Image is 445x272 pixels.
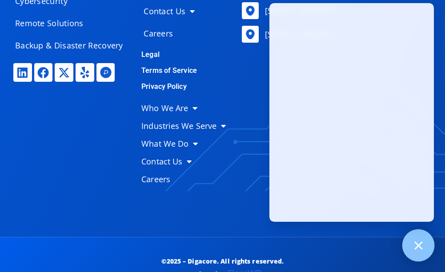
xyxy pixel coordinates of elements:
[242,26,427,43] a: [STREET_ADDRESS]
[6,36,132,54] a: Backup & Disaster Recovery
[141,66,197,75] a: Terms of Service
[269,3,434,222] iframe: Chatgenie Messenger
[141,152,237,170] a: Contact Us
[141,82,186,91] a: Privacy Policy
[6,14,132,32] a: Remote Solutions
[141,99,237,117] a: Who We Are
[141,50,160,59] a: Legal
[135,24,237,42] a: Careers
[141,170,237,188] a: Careers
[141,117,237,135] a: Industries We Serve
[263,28,337,41] span: [STREET_ADDRESS]
[141,135,237,152] a: What We Do
[263,4,337,17] span: [STREET_ADDRESS]
[242,2,427,19] a: [STREET_ADDRESS]
[135,2,237,20] a: Contact Us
